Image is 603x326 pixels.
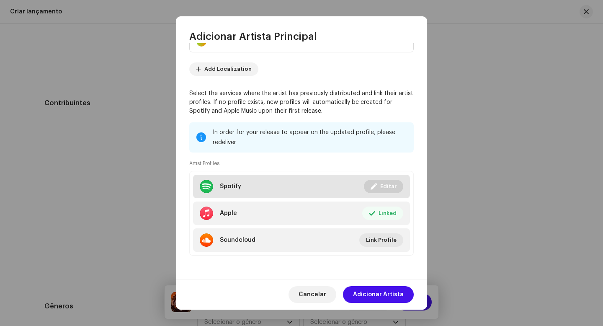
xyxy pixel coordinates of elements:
span: Editar [380,178,397,195]
small: Artist Profiles [189,159,219,168]
span: Link Profile [366,232,397,248]
button: Add Localization [189,62,258,76]
div: Apple [220,210,237,217]
button: Linked [362,207,403,220]
span: Cancelar [299,286,326,303]
button: Adicionar Artista [343,286,414,303]
div: Spotify [220,183,241,190]
div: Soundcloud [220,237,255,243]
span: Adicionar Artista Principal [189,30,317,43]
button: Link Profile [359,233,403,247]
span: Add Localization [204,61,252,78]
button: Cancelar [289,286,336,303]
div: In order for your release to appear on the updated profile, please redeliver [213,127,407,147]
span: Linked [379,205,397,222]
p: Select the services where the artist has previously distributed and link their artist profiles. I... [189,89,414,116]
button: Editar [364,180,403,193]
span: Adicionar Artista [353,286,404,303]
